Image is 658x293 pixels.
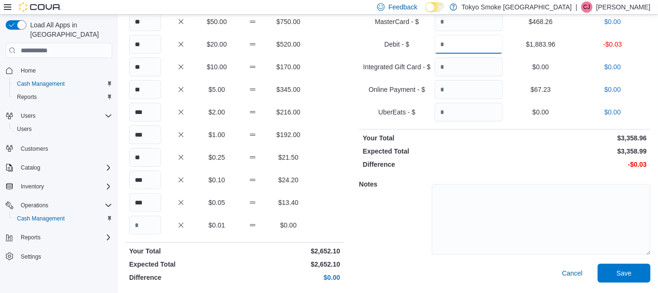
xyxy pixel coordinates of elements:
h5: Notes [359,175,430,194]
p: $2,652.10 [237,246,340,256]
div: Craig Jacobs [581,1,592,13]
button: Catalog [17,162,44,173]
p: $0.01 [201,220,233,230]
a: Reports [13,91,41,103]
p: -$0.03 [578,40,647,49]
p: $170.00 [272,62,304,72]
button: Save [598,264,650,283]
p: $0.10 [201,175,233,185]
span: Users [21,112,35,120]
p: MasterCard - $ [363,17,431,26]
span: Dark Mode [425,12,426,13]
span: Reports [21,234,41,241]
p: $67.23 [507,85,575,94]
p: $192.00 [272,130,304,139]
p: $0.00 [237,273,340,282]
p: Online Payment - $ [363,85,431,94]
span: Reports [17,232,112,243]
input: Dark Mode [425,2,445,12]
input: Quantity [129,57,161,76]
span: Reports [13,91,112,103]
a: Cash Management [13,78,68,90]
input: Quantity [435,103,503,122]
p: Your Total [129,246,233,256]
p: $0.25 [201,153,233,162]
button: Users [2,109,116,122]
p: $0.00 [578,62,647,72]
p: $20.00 [201,40,233,49]
p: Tokyo Smoke [GEOGRAPHIC_DATA] [462,1,572,13]
p: Expected Total [363,146,503,156]
p: $5.00 [201,85,233,94]
button: Catalog [2,161,116,174]
span: Customers [17,142,112,154]
p: UberEats - $ [363,107,431,117]
button: Settings [2,250,116,263]
span: Catalog [17,162,112,173]
input: Quantity [435,57,503,76]
p: $13.40 [272,198,304,207]
p: $2,652.10 [237,260,340,269]
p: Difference [363,160,503,169]
p: $2.00 [201,107,233,117]
button: Home [2,64,116,77]
p: [PERSON_NAME] [596,1,650,13]
input: Quantity [435,80,503,99]
p: $0.00 [578,17,647,26]
span: Users [17,110,112,122]
button: Cash Management [9,212,116,225]
button: Inventory [2,180,116,193]
p: $3,358.99 [507,146,647,156]
button: Cash Management [9,77,116,90]
a: Settings [17,251,45,262]
input: Quantity [129,148,161,167]
p: $0.00 [272,220,304,230]
input: Quantity [129,171,161,189]
span: Home [21,67,36,74]
span: Settings [17,251,112,262]
p: $0.00 [578,107,647,117]
p: $520.00 [272,40,304,49]
span: Feedback [388,2,417,12]
p: $24.20 [272,175,304,185]
input: Quantity [129,35,161,54]
input: Quantity [129,12,161,31]
button: Cancel [558,264,586,283]
span: Operations [21,202,49,209]
p: Expected Total [129,260,233,269]
span: Inventory [17,181,112,192]
a: Customers [17,143,52,155]
input: Quantity [129,125,161,144]
p: $216.00 [272,107,304,117]
p: $10.00 [201,62,233,72]
input: Quantity [129,193,161,212]
span: Cash Management [13,78,112,90]
a: Home [17,65,40,76]
button: Reports [2,231,116,244]
span: Home [17,65,112,76]
span: Inventory [21,183,44,190]
input: Quantity [435,12,503,31]
p: $3,358.96 [507,133,647,143]
input: Quantity [129,216,161,235]
span: Customers [21,145,48,153]
p: $1,883.96 [507,40,575,49]
span: Load All Apps in [GEOGRAPHIC_DATA] [26,20,112,39]
p: Difference [129,273,233,282]
span: Users [13,123,112,135]
button: Users [17,110,39,122]
p: Your Total [363,133,503,143]
p: $0.00 [507,62,575,72]
span: Cash Management [13,213,112,224]
a: Cash Management [13,213,68,224]
span: Save [617,269,632,278]
p: | [576,1,577,13]
input: Quantity [435,35,503,54]
span: Settings [21,253,41,260]
a: Users [13,123,35,135]
span: Cancel [562,269,583,278]
p: $750.00 [272,17,304,26]
span: Reports [17,93,37,101]
button: Operations [2,199,116,212]
img: Cova [19,2,61,12]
